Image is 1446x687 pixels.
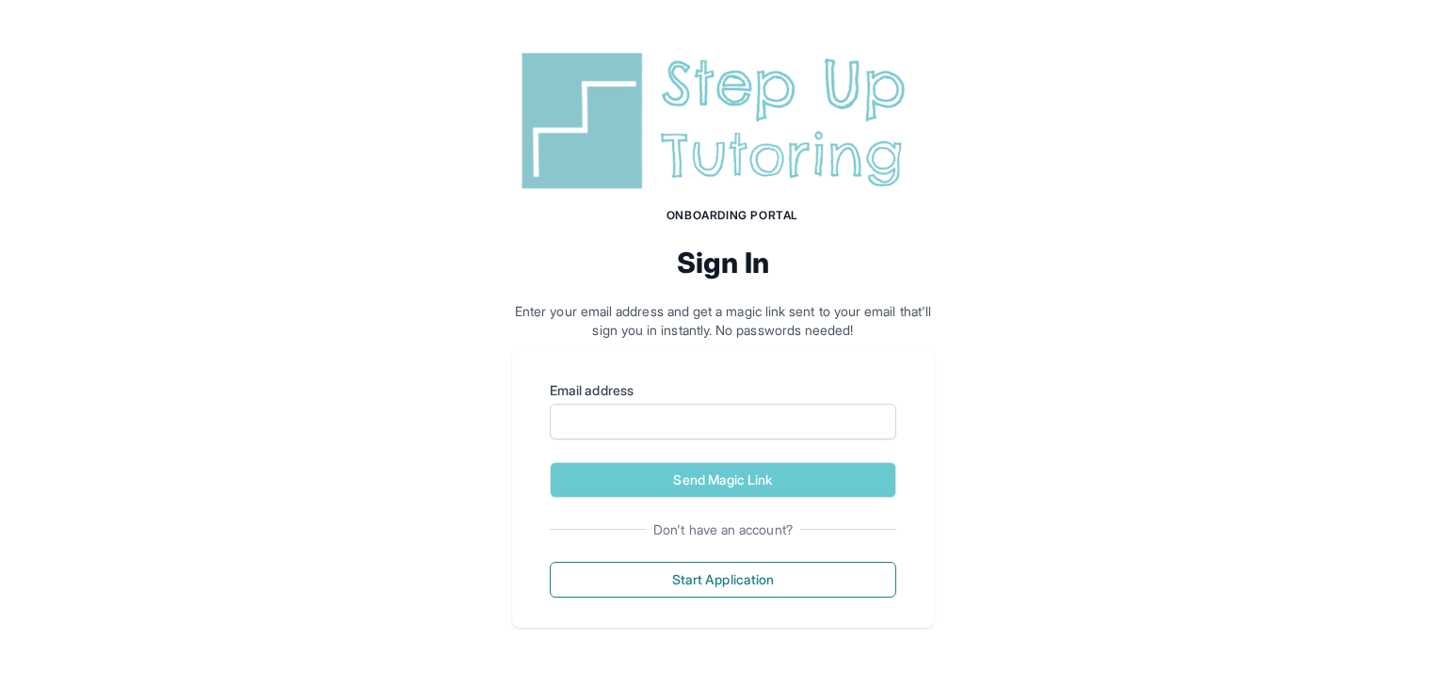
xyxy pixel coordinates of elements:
[550,381,896,400] label: Email address
[550,462,896,498] button: Send Magic Link
[512,246,934,280] h2: Sign In
[531,208,934,223] h1: Onboarding Portal
[550,562,896,598] button: Start Application
[646,520,800,539] span: Don't have an account?
[512,302,934,340] p: Enter your email address and get a magic link sent to your email that'll sign you in instantly. N...
[512,45,934,197] img: Step Up Tutoring horizontal logo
